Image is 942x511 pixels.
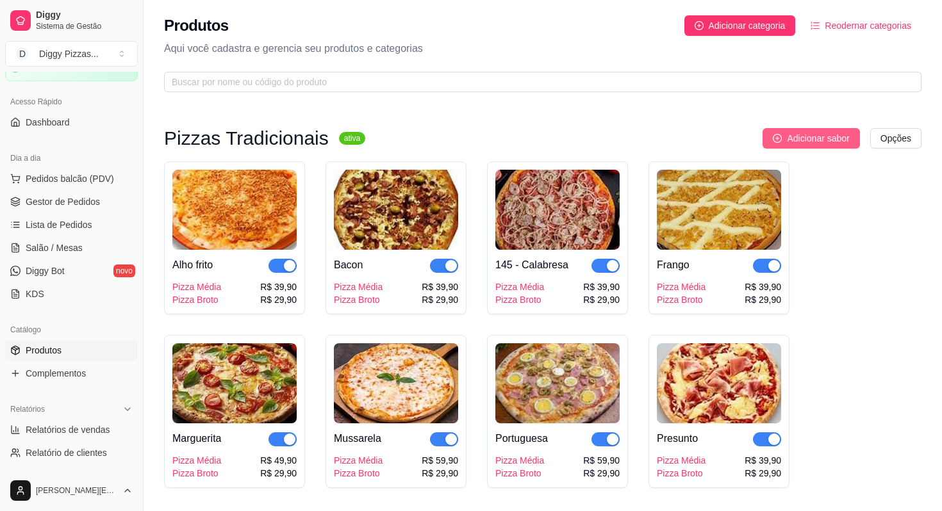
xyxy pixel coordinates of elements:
span: Reodernar categorias [825,19,911,33]
div: Pizza Broto [657,293,706,306]
div: Pizza Média [495,454,544,467]
div: Pizza Média [495,280,544,293]
a: Produtos [5,340,138,361]
div: Pizza Média [657,280,706,293]
a: Salão / Mesas [5,238,138,258]
a: Relatório de mesas [5,466,138,486]
span: KDS [26,288,44,300]
div: R$ 39,90 [260,280,297,293]
a: Gestor de Pedidos [5,191,138,212]
span: Adicionar categoria [709,19,786,33]
div: Pizza Broto [334,293,383,306]
span: Lista de Pedidos [26,218,92,231]
img: product-image [172,343,297,423]
div: Bacon [334,257,363,273]
input: Buscar por nome ou código do produto [172,75,904,89]
span: Relatórios de vendas [26,423,110,436]
button: Adicionar sabor [763,128,859,149]
button: Opções [870,128,921,149]
div: R$ 49,90 [260,454,297,467]
span: plus-circle [773,134,782,143]
div: Pizza Broto [495,467,544,480]
span: Complementos [26,367,86,380]
span: Opções [880,131,911,145]
span: Pedidos balcão (PDV) [26,172,114,185]
div: R$ 59,90 [583,454,620,467]
div: Dia a dia [5,148,138,168]
div: Pizza Broto [334,467,383,480]
img: product-image [657,170,781,250]
span: Adicionar sabor [787,131,849,145]
a: DiggySistema de Gestão [5,5,138,36]
div: Pizza Broto [172,467,221,480]
div: R$ 29,90 [260,467,297,480]
button: Pedidos balcão (PDV) [5,168,138,189]
span: Diggy [36,10,133,21]
button: Reodernar categorias [800,15,921,36]
div: Presunto [657,431,698,446]
button: Adicionar categoria [684,15,796,36]
a: Relatório de clientes [5,442,138,463]
div: Pizza Média [172,280,221,293]
span: Relatórios [10,404,45,414]
a: Dashboard [5,112,138,133]
a: Diggy Botnovo [5,261,138,281]
div: R$ 39,90 [745,280,781,293]
div: Catálogo [5,320,138,340]
img: product-image [172,170,297,250]
div: R$ 29,90 [745,293,781,306]
span: Relatório de clientes [26,446,107,459]
span: Dashboard [26,116,70,129]
a: Lista de Pedidos [5,215,138,235]
div: Alho frito [172,257,213,273]
button: [PERSON_NAME][EMAIL_ADDRESS][DOMAIN_NAME] [5,475,138,506]
div: R$ 59,90 [422,454,458,467]
img: product-image [495,170,620,250]
div: R$ 29,90 [422,467,458,480]
div: Diggy Pizzas ... [39,47,99,60]
div: Pizza Broto [495,293,544,306]
div: Portuguesa [495,431,548,446]
div: Pizza Média [172,454,221,467]
span: [PERSON_NAME][EMAIL_ADDRESS][DOMAIN_NAME] [36,485,117,496]
span: Relatório de mesas [26,469,103,482]
div: Frango [657,257,690,273]
button: Select a team [5,41,138,67]
span: Diggy Bot [26,264,65,277]
sup: ativa [339,132,365,145]
div: Pizza Média [334,280,383,293]
span: ordered-list [811,21,820,30]
div: R$ 29,90 [422,293,458,306]
span: Produtos [26,344,62,357]
div: R$ 39,90 [745,454,781,467]
div: Pizza Média [334,454,383,467]
div: R$ 29,90 [260,293,297,306]
span: plus-circle [695,21,704,30]
span: Gestor de Pedidos [26,195,100,208]
img: product-image [334,170,458,250]
a: Complementos [5,363,138,384]
div: Pizza Broto [657,467,706,480]
span: D [16,47,29,60]
a: KDS [5,284,138,304]
div: R$ 29,90 [745,467,781,480]
div: 145 - Calabresa [495,257,568,273]
span: Salão / Mesas [26,241,83,254]
div: Mussarela [334,431,381,446]
div: R$ 29,90 [583,467,620,480]
span: Sistema de Gestão [36,21,133,31]
div: Pizza Broto [172,293,221,306]
h3: Pizzas Tradicionais [164,131,329,146]
div: Acesso Rápido [5,92,138,112]
img: product-image [495,343,620,423]
div: R$ 29,90 [583,293,620,306]
img: product-image [657,343,781,423]
p: Aqui você cadastra e gerencia seu produtos e categorias [164,41,921,56]
div: R$ 39,90 [583,280,620,293]
div: Marguerita [172,431,221,446]
img: product-image [334,343,458,423]
div: R$ 39,90 [422,280,458,293]
div: Pizza Média [657,454,706,467]
h2: Produtos [164,15,229,36]
a: Relatórios de vendas [5,419,138,440]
